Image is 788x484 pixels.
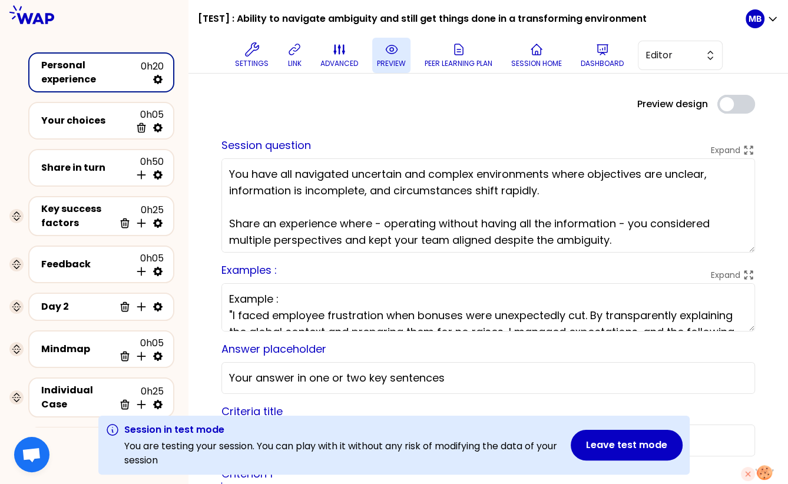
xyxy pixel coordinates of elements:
[131,155,164,181] div: 0h50
[41,161,131,175] div: Share in turn
[230,38,273,73] button: Settings
[372,38,410,73] button: preview
[41,114,131,128] div: Your choices
[221,158,755,253] textarea: You have all navigated uncertain and complex environments where objectives are unclear, informati...
[41,342,114,356] div: Mindmap
[221,342,326,356] label: Answer placeholder
[638,41,723,70] button: Editor
[581,59,624,68] p: Dashboard
[711,269,740,281] p: Expand
[41,300,114,314] div: Day 2
[425,59,492,68] p: Peer learning plan
[749,13,761,25] p: MB
[377,59,406,68] p: preview
[645,48,698,62] span: Editor
[221,138,311,153] label: Session question
[320,59,358,68] p: advanced
[221,283,755,331] textarea: Example : "I faced employee frustration when bonuses were unexpectedly cut. By transparently expl...
[41,202,114,230] div: Key success factors
[283,38,306,73] button: link
[316,38,363,73] button: advanced
[221,404,283,419] label: Criteria title
[41,257,131,271] div: Feedback
[576,38,628,73] button: Dashboard
[114,336,164,362] div: 0h05
[141,59,164,85] div: 0h20
[711,144,740,156] p: Expand
[571,430,683,460] button: Leave test mode
[114,384,164,410] div: 0h25
[41,383,114,412] div: Individual Case
[221,263,277,277] label: Examples :
[114,203,164,229] div: 0h25
[131,108,164,134] div: 0h05
[637,97,708,111] label: Preview design
[124,439,559,468] p: You are testing your session. You can play with it without any risk of modifying the data of your...
[288,59,302,68] p: link
[511,59,562,68] p: Session home
[420,38,497,73] button: Peer learning plan
[746,9,779,28] button: MB
[41,58,141,87] div: Personal experience
[124,423,559,437] h3: Session in test mode
[506,38,567,73] button: Session home
[235,59,269,68] p: Settings
[131,251,164,277] div: 0h05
